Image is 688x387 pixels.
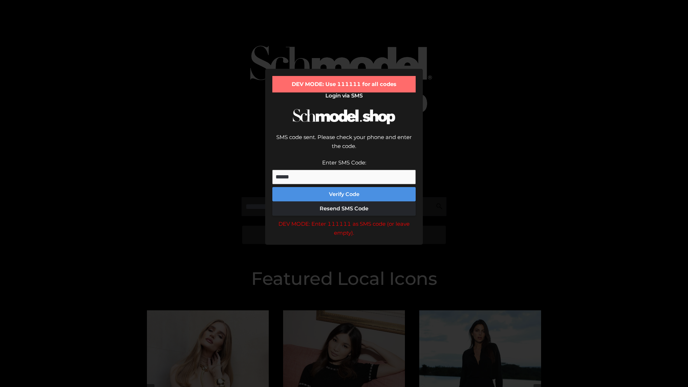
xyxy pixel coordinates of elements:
h2: Login via SMS [272,92,416,99]
div: SMS code sent. Please check your phone and enter the code. [272,133,416,158]
button: Resend SMS Code [272,201,416,216]
img: Schmodel Logo [290,102,398,131]
div: DEV MODE: Enter 111111 as SMS code (or leave empty). [272,219,416,238]
label: Enter SMS Code: [322,159,366,166]
button: Verify Code [272,187,416,201]
div: DEV MODE: Use 111111 for all codes [272,76,416,92]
